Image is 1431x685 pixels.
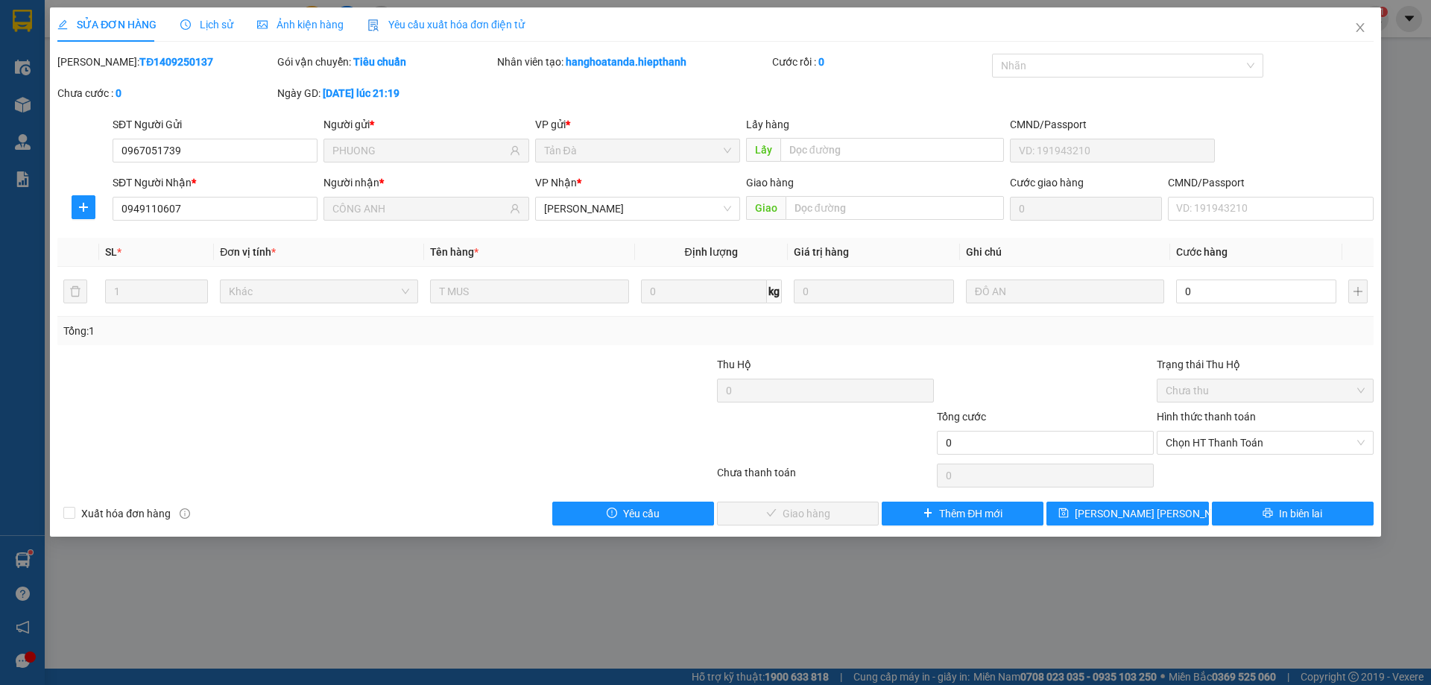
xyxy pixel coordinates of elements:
div: CMND/Passport [1010,116,1215,133]
span: Định lượng [685,246,738,258]
label: Cước giao hàng [1010,177,1084,189]
input: Tên người nhận [332,201,506,217]
div: Ngày GD: [277,85,494,101]
input: Dọc đường [786,196,1004,220]
input: 0 [794,280,954,303]
span: Tổng cước [937,411,986,423]
span: SL [105,246,117,258]
button: checkGiao hàng [717,502,879,525]
div: CMND/Passport [1168,174,1373,191]
div: Tổng: 1 [63,323,552,339]
b: 0 [818,56,824,68]
span: Lịch sử [180,19,233,31]
span: Khác [229,280,409,303]
span: info-circle [180,508,190,519]
th: Ghi chú [960,238,1170,267]
span: plus [923,508,933,520]
span: Chưa thu [1166,379,1365,402]
span: kg [767,280,782,303]
span: exclamation-circle [607,508,617,520]
span: printer [1263,508,1273,520]
input: Dọc đường [780,138,1004,162]
div: VP gửi [535,116,740,133]
span: Lấy [746,138,780,162]
input: Cước giao hàng [1010,197,1162,221]
button: plus [1348,280,1368,303]
div: Nhân viên tạo: [497,54,769,70]
span: Yêu cầu xuất hóa đơn điện tử [367,19,525,31]
button: printerIn biên lai [1212,502,1374,525]
span: Chọn HT Thanh Toán [1166,432,1365,454]
span: In biên lai [1279,505,1322,522]
span: Thu Hộ [717,359,751,370]
button: Close [1339,7,1381,49]
span: Giao [746,196,786,220]
input: VD: Bàn, Ghế [430,280,628,303]
div: Người gửi [323,116,528,133]
span: plus [72,201,95,213]
span: Tân Châu [544,198,731,220]
div: SĐT Người Nhận [113,174,318,191]
span: Đơn vị tính [220,246,276,258]
span: clock-circle [180,19,191,30]
div: Gói vận chuyển: [277,54,494,70]
button: exclamation-circleYêu cầu [552,502,714,525]
b: hanghoatanda.hiepthanh [566,56,686,68]
button: delete [63,280,87,303]
div: SĐT Người Gửi [113,116,318,133]
div: [PERSON_NAME]: [57,54,274,70]
span: Xuất hóa đơn hàng [75,505,177,522]
b: Tiêu chuẩn [353,56,406,68]
span: close [1354,22,1366,34]
span: SỬA ĐƠN HÀNG [57,19,157,31]
span: Ảnh kiện hàng [257,19,344,31]
span: Yêu cầu [623,505,660,522]
input: Tên người gửi [332,142,506,159]
span: user [510,145,520,156]
span: Cước hàng [1176,246,1228,258]
b: [DATE] lúc 21:19 [323,87,399,99]
span: user [510,203,520,214]
button: plus [72,195,95,219]
span: Tản Đà [544,139,731,162]
div: Chưa thanh toán [715,464,935,490]
b: TĐ1409250137 [139,56,213,68]
img: icon [367,19,379,31]
label: Hình thức thanh toán [1157,411,1256,423]
span: Giá trị hàng [794,246,849,258]
span: Lấy hàng [746,119,789,130]
span: Thêm ĐH mới [939,505,1002,522]
div: Người nhận [323,174,528,191]
span: Tên hàng [430,246,478,258]
input: Ghi Chú [966,280,1164,303]
input: VD: 191943210 [1010,139,1215,162]
button: plusThêm ĐH mới [882,502,1043,525]
b: 0 [116,87,121,99]
span: VP Nhận [535,177,577,189]
div: Cước rồi : [772,54,989,70]
span: picture [257,19,268,30]
button: save[PERSON_NAME] [PERSON_NAME] [1046,502,1208,525]
span: Giao hàng [746,177,794,189]
div: Trạng thái Thu Hộ [1157,356,1374,373]
span: [PERSON_NAME] [PERSON_NAME] [1075,505,1236,522]
span: edit [57,19,68,30]
div: Chưa cước : [57,85,274,101]
span: save [1058,508,1069,520]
